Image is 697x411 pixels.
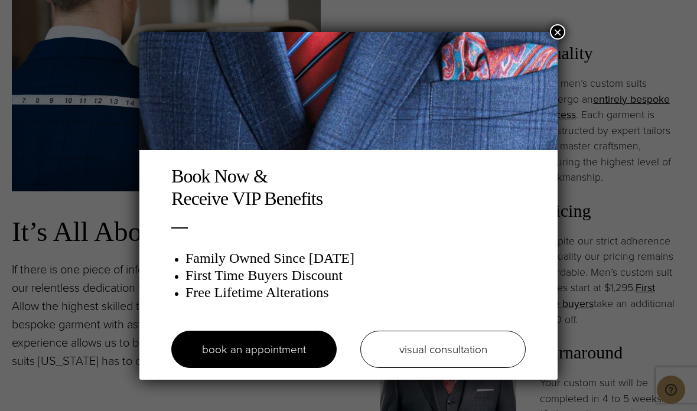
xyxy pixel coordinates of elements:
[360,331,526,368] a: visual consultation
[185,250,526,267] h3: Family Owned Since [DATE]
[550,24,565,40] button: Close
[185,284,526,301] h3: Free Lifetime Alterations
[171,331,337,368] a: book an appointment
[185,267,526,284] h3: First Time Buyers Discount
[171,165,526,210] h2: Book Now & Receive VIP Benefits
